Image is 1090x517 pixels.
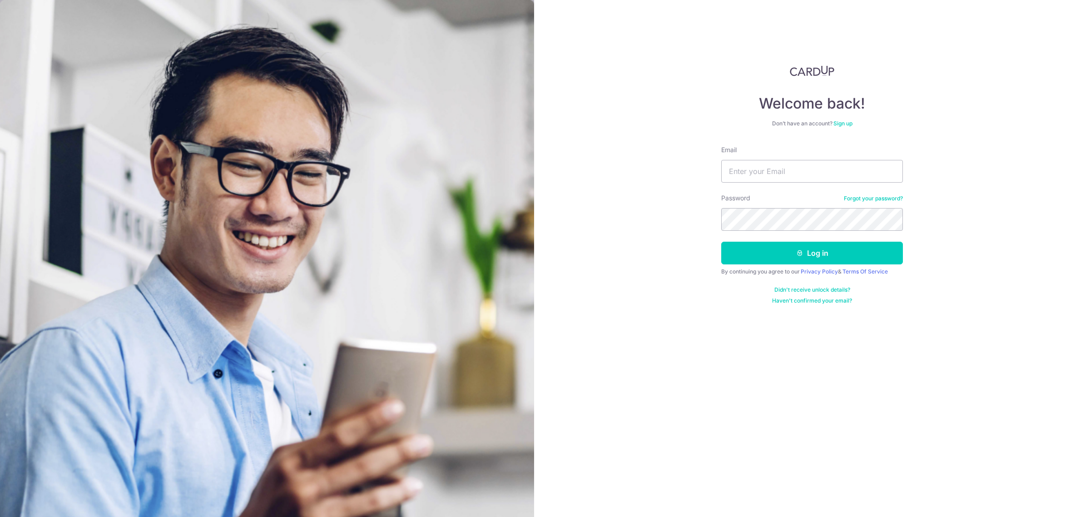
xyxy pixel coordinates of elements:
[833,120,852,127] a: Sign up
[790,65,834,76] img: CardUp Logo
[721,145,737,154] label: Email
[721,94,903,113] h4: Welcome back!
[842,268,888,275] a: Terms Of Service
[721,242,903,264] button: Log in
[772,297,852,304] a: Haven't confirmed your email?
[721,194,750,203] label: Password
[844,195,903,202] a: Forgot your password?
[721,268,903,275] div: By continuing you agree to our &
[721,120,903,127] div: Don’t have an account?
[801,268,838,275] a: Privacy Policy
[721,160,903,183] input: Enter your Email
[774,286,850,293] a: Didn't receive unlock details?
